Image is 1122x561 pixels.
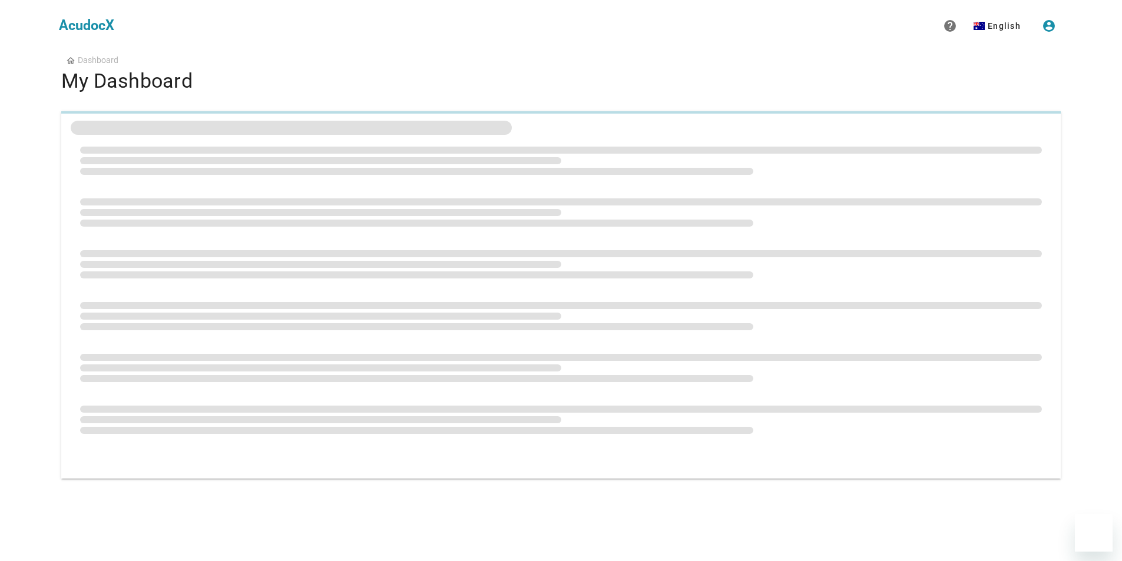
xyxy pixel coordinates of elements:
[61,111,1061,455] div: Loading...
[61,69,193,92] h1: My Dashboard
[1042,19,1056,33] i: account_circle
[943,19,957,33] i: help
[964,15,1030,36] button: English
[987,21,1021,31] span: English
[1075,514,1113,552] iframe: Button to launch messaging window
[59,15,118,36] h3: AcudocX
